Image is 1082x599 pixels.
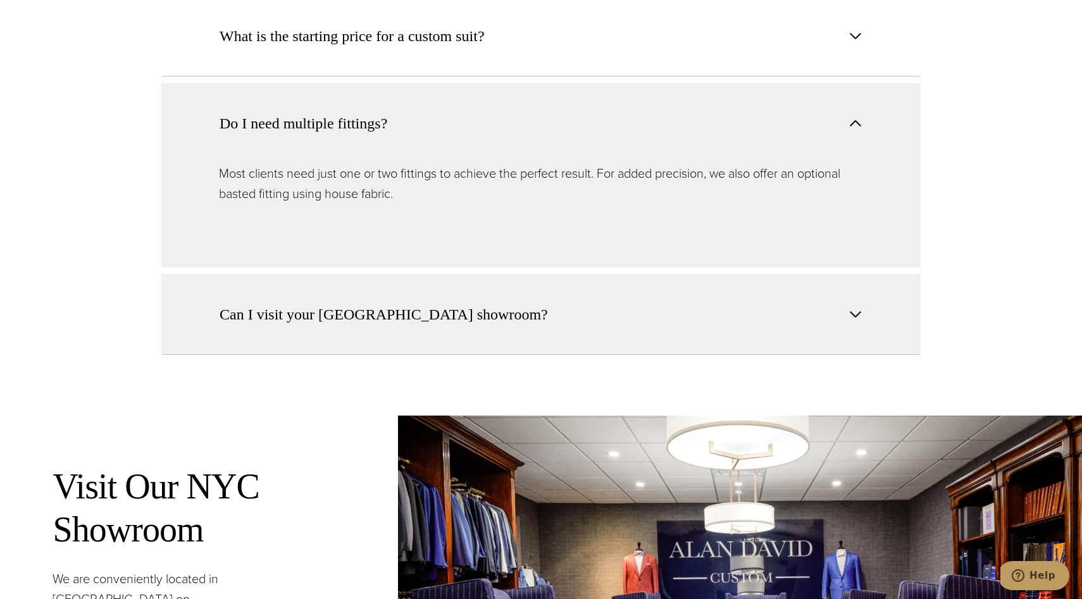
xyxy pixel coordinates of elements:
[161,274,921,355] button: Can I visit your [GEOGRAPHIC_DATA] showroom?
[161,163,921,268] div: Do I need multiple fittings?
[220,303,548,326] span: Can I visit your [GEOGRAPHIC_DATA] showroom?
[53,466,299,550] h2: Visit Our NYC Showroom
[220,112,387,135] span: Do I need multiple fittings?
[219,163,863,204] p: Most clients need just one or two fittings to achieve the perfect result. For added precision, we...
[161,83,921,163] button: Do I need multiple fittings?
[1000,561,1069,593] iframe: Opens a widget where you can chat to one of our agents
[220,25,485,47] span: What is the starting price for a custom suit?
